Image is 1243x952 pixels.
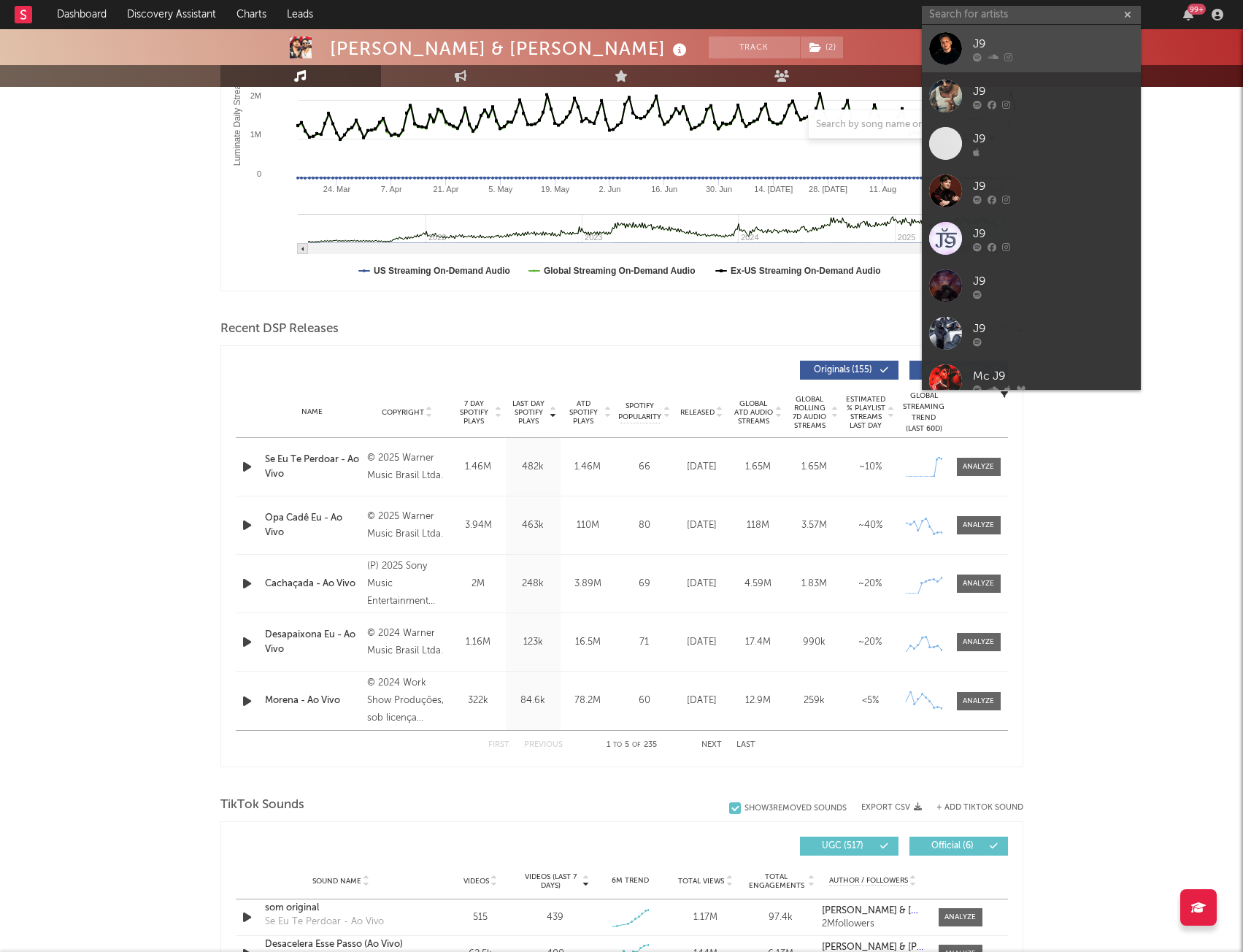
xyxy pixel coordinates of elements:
div: 439 [547,910,563,925]
text: 11. Aug [869,185,896,193]
div: [DATE] [677,460,726,475]
input: Search by song name or URL [809,119,963,131]
div: <5% [846,694,895,708]
div: J9 [973,177,1134,195]
div: 515 [447,910,515,925]
button: Official(6) [909,837,1008,856]
text: 21. Apr [433,185,458,193]
div: Show 3 Removed Sounds [744,804,847,813]
text: 30. Jun [705,185,731,193]
text: 0 [256,169,261,178]
div: 1.17M [671,910,739,925]
span: Estimated % Playlist Streams Last Day [846,395,886,430]
div: © 2024 Work Show Produções, sob licença exclusiva para Virgin Music [GEOGRAPHIC_DATA] [367,675,447,727]
span: ATD Spotify Plays [564,399,603,426]
div: 3.57M [790,518,839,533]
div: 1 5 235 [592,737,672,754]
div: J9 [973,272,1134,290]
div: 2M [455,577,502,591]
div: 99 + [1188,4,1206,15]
div: © 2025 Warner Music Brasil Ltda. [367,508,447,543]
div: 66 [619,460,670,475]
span: ( 2 ) [800,37,844,58]
div: Desacelera Esse Passo (Ao Vivo) [265,937,417,952]
div: Se Eu Te Perdoar - Ao Vivo [265,915,384,929]
button: Features(80) [909,361,1008,380]
span: Global Rolling 7D Audio Streams [790,395,830,430]
button: Next [701,741,722,749]
text: 19. May [541,185,570,193]
div: 3.94M [455,518,502,533]
div: 1.65M [734,460,782,475]
div: (P) 2025 Sony Music Entertainment Brasil ltda. [367,558,447,610]
span: Originals ( 155 ) [809,366,877,375]
div: 322k [455,694,502,708]
div: 1.16M [455,635,502,650]
div: 17.4M [734,635,782,650]
text: 7. Apr [380,185,401,193]
div: [DATE] [677,694,726,708]
a: J9 [922,167,1141,215]
div: 60 [619,694,670,708]
div: ~ 20 % [846,577,895,591]
div: © 2024 Warner Music Brasil Ltda. [367,625,447,660]
span: Recent DSP Releases [220,320,339,338]
button: Previous [524,741,563,749]
div: Name [265,407,361,418]
div: Global Streaming Trend (Last 60D) [902,391,946,434]
button: Track [709,37,800,58]
div: [PERSON_NAME] & [PERSON_NAME] [330,37,690,61]
strong: [PERSON_NAME] & [PERSON_NAME] [822,943,983,952]
div: 69 [619,577,670,591]
span: Spotify Popularity [618,401,661,423]
div: ~ 40 % [846,518,895,533]
button: UGC(517) [800,837,898,856]
div: 6M Trend [596,875,664,886]
div: 123k [509,635,557,650]
div: som original [265,901,417,915]
div: Morena - Ao Vivo [265,694,361,708]
text: 16. Jun [651,185,677,193]
text: 2. Jun [599,185,620,193]
button: 99+ [1183,9,1193,20]
span: Total Views [678,877,724,886]
div: 482k [509,460,557,475]
span: Global ATD Audio Streams [734,399,774,426]
div: 71 [619,635,670,650]
input: Search for artists [922,6,1141,24]
span: Copyright [382,408,424,417]
text: Luminate Daily Streams [232,73,242,166]
a: Mc J9 [922,357,1141,404]
span: UGC ( 517 ) [809,842,877,851]
div: J9 [973,82,1134,100]
div: 3.89M [564,577,612,591]
text: Global Streaming On-Demand Audio [543,266,695,276]
div: 248k [509,577,557,591]
span: TikTok Sounds [220,796,304,814]
div: 84.6k [509,694,557,708]
div: Mc J9 [973,367,1134,385]
div: Se Eu Te Perdoar - Ao Vivo [265,453,361,481]
button: + Add TikTok Sound [936,804,1023,812]
span: of [632,742,641,748]
span: to [613,742,622,748]
text: 28. [DATE] [809,185,847,193]
a: Desapaixona Eu - Ao Vivo [265,628,361,656]
a: Cachaçada - Ao Vivo [265,577,361,591]
div: 1.46M [564,460,612,475]
div: J9 [973,35,1134,53]
div: 1.83M [790,577,839,591]
span: Last Day Spotify Plays [509,399,548,426]
button: + Add TikTok Sound [922,804,1023,812]
button: First [488,741,509,749]
div: 1.65M [790,460,839,475]
a: J9 [922,310,1141,357]
button: Originals(155) [800,361,898,380]
div: 110M [564,518,612,533]
a: J9 [922,120,1141,167]
a: Opa Cadê Eu - Ao Vivo [265,511,361,540]
a: [PERSON_NAME] & [PERSON_NAME] [822,906,923,916]
span: Videos [463,877,489,886]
